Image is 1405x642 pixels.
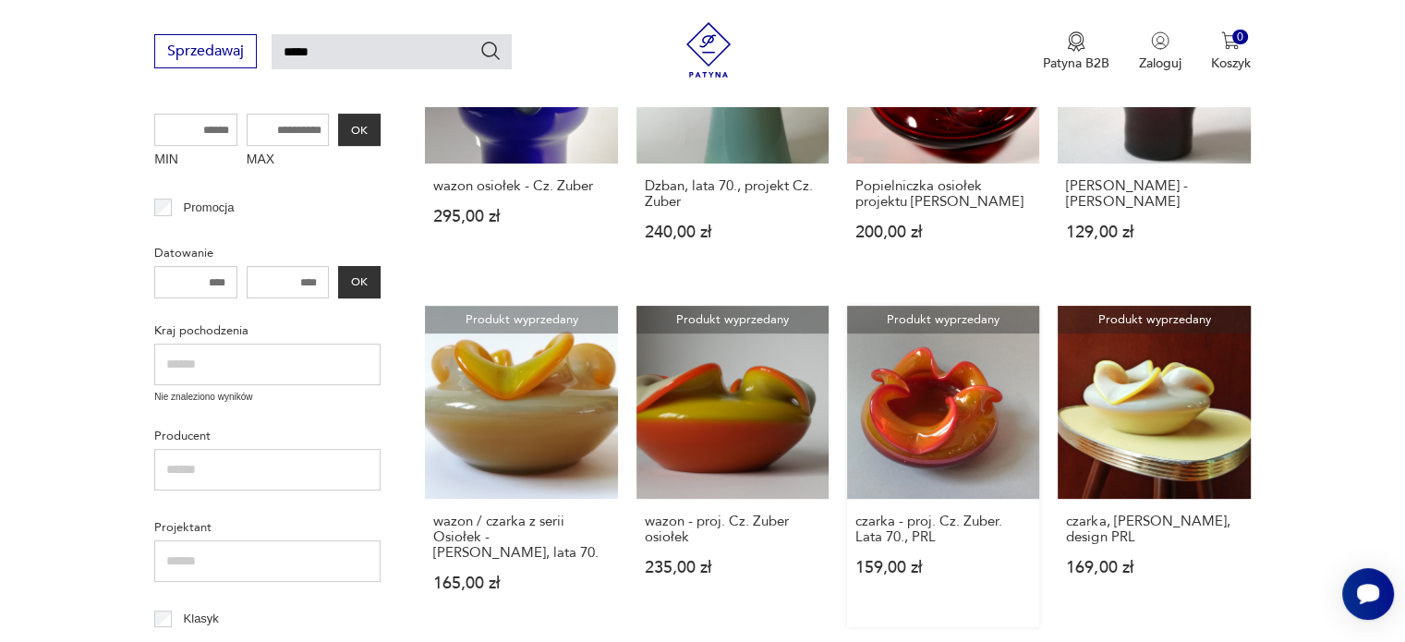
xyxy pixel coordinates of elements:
button: OK [338,266,381,298]
label: MIN [154,146,237,176]
img: Patyna - sklep z meblami i dekoracjami vintage [681,22,736,78]
p: 240,00 zł [645,224,820,240]
p: 165,00 zł [433,575,609,591]
button: Szukaj [479,40,502,62]
a: Produkt wyprzedanyczarka - proj. Cz. Zuber. Lata 70., PRLczarka - proj. Cz. Zuber. Lata 70., PRL1... [847,306,1039,626]
button: OK [338,114,381,146]
div: 0 [1232,30,1248,45]
p: Producent [154,426,381,446]
h3: wazon / czarka z serii Osiołek - [PERSON_NAME], lata 70. [433,514,609,561]
h3: [PERSON_NAME] - [PERSON_NAME] [1066,178,1241,210]
button: Sprzedawaj [154,34,257,68]
p: Klasyk [184,609,219,629]
img: Ikona koszyka [1221,31,1240,50]
p: 235,00 zł [645,560,820,575]
img: Ikona medalu [1067,31,1085,52]
a: Produkt wyprzedanywazon - proj. Cz. Zuber osiołekwazon - proj. Cz. Zuber osiołek235,00 zł [636,306,829,626]
p: Datowanie [154,243,381,263]
p: Nie znaleziono wyników [154,390,381,405]
h3: czarka, [PERSON_NAME], design PRL [1066,514,1241,545]
h3: czarka - proj. Cz. Zuber. Lata 70., PRL [855,514,1031,545]
button: Patyna B2B [1043,31,1109,72]
p: Promocja [184,198,235,218]
button: 0Koszyk [1211,31,1251,72]
p: Zaloguj [1139,55,1181,72]
button: Zaloguj [1139,31,1181,72]
img: Ikonka użytkownika [1151,31,1169,50]
a: Sprzedawaj [154,46,257,59]
p: 159,00 zł [855,560,1031,575]
a: Ikona medaluPatyna B2B [1043,31,1109,72]
p: 200,00 zł [855,224,1031,240]
p: 169,00 zł [1066,560,1241,575]
p: Patyna B2B [1043,55,1109,72]
h3: wazon osiołek - Cz. Zuber [433,178,609,194]
label: MAX [247,146,330,176]
p: 295,00 zł [433,209,609,224]
h3: Dzban, lata 70., projekt Cz. Zuber [645,178,820,210]
p: 129,00 zł [1066,224,1241,240]
h3: wazon - proj. Cz. Zuber osiołek [645,514,820,545]
a: Produkt wyprzedanywazon / czarka z serii Osiołek - Czesław Zuber, lata 70.wazon / czarka z serii ... [425,306,617,626]
iframe: Smartsupp widget button [1342,568,1394,620]
p: Koszyk [1211,55,1251,72]
p: Kraj pochodzenia [154,321,381,341]
p: Projektant [154,517,381,538]
a: Produkt wyprzedanyczarka, osiołek-Zuber, design PRLczarka, [PERSON_NAME], design PRL169,00 zł [1058,306,1250,626]
h3: Popielniczka osiołek projektu [PERSON_NAME] [855,178,1031,210]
